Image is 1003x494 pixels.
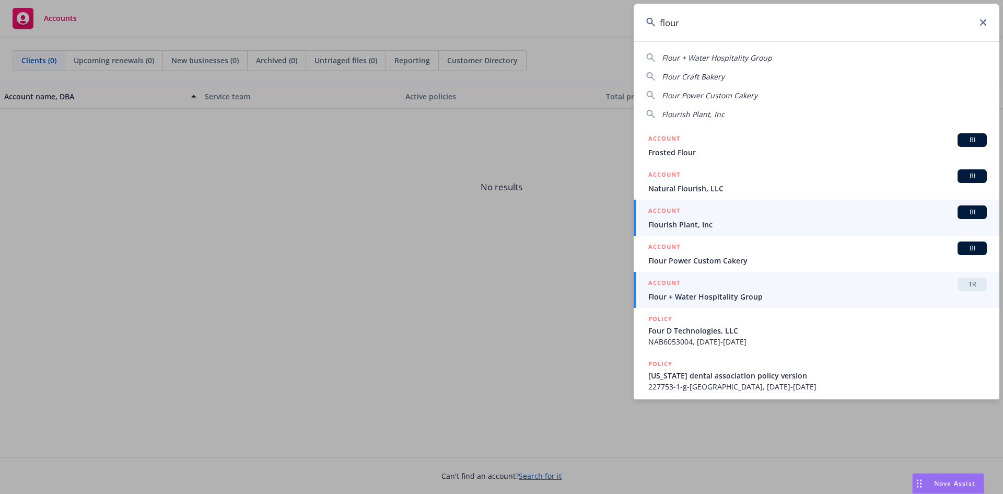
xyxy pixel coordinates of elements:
[662,109,725,119] span: Flourish Plant, Inc
[648,314,672,324] h5: POLICY
[634,128,999,164] a: ACCOUNTBIFrosted Flour
[913,474,926,493] div: Drag to move
[934,479,975,488] span: Nova Assist
[648,147,987,158] span: Frosted Flour
[962,244,983,253] span: BI
[634,353,999,398] a: POLICY[US_STATE] dental association policy version227753-1-g-[GEOGRAPHIC_DATA], [DATE]-[DATE]
[648,133,680,146] h5: ACCOUNT
[962,171,983,181] span: BI
[962,135,983,145] span: BI
[962,208,983,217] span: BI
[962,280,983,289] span: TR
[662,72,725,82] span: Flour Craft Bakery
[662,53,772,63] span: Flour + Water Hospitality Group
[648,255,987,266] span: Flour Power Custom Cakery
[648,278,680,290] h5: ACCOUNT
[648,242,680,254] h5: ACCOUNT
[648,370,987,381] span: [US_STATE] dental association policy version
[648,205,680,218] h5: ACCOUNT
[912,473,984,494] button: Nova Assist
[634,200,999,236] a: ACCOUNTBIFlourish Plant, Inc
[634,4,999,41] input: Search...
[648,291,987,302] span: Flour + Water Hospitality Group
[634,164,999,200] a: ACCOUNTBINatural Flourish, LLC
[648,183,987,194] span: Natural Flourish, LLC
[648,169,680,182] h5: ACCOUNT
[634,272,999,308] a: ACCOUNTTRFlour + Water Hospitality Group
[662,90,757,100] span: Flour Power Custom Cakery
[648,325,987,336] span: Four D Technologies, LLC
[648,381,987,392] span: 227753-1-g-[GEOGRAPHIC_DATA], [DATE]-[DATE]
[648,336,987,347] span: NAB6053004, [DATE]-[DATE]
[648,359,672,369] h5: POLICY
[634,308,999,353] a: POLICYFour D Technologies, LLCNAB6053004, [DATE]-[DATE]
[648,219,987,230] span: Flourish Plant, Inc
[634,236,999,272] a: ACCOUNTBIFlour Power Custom Cakery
